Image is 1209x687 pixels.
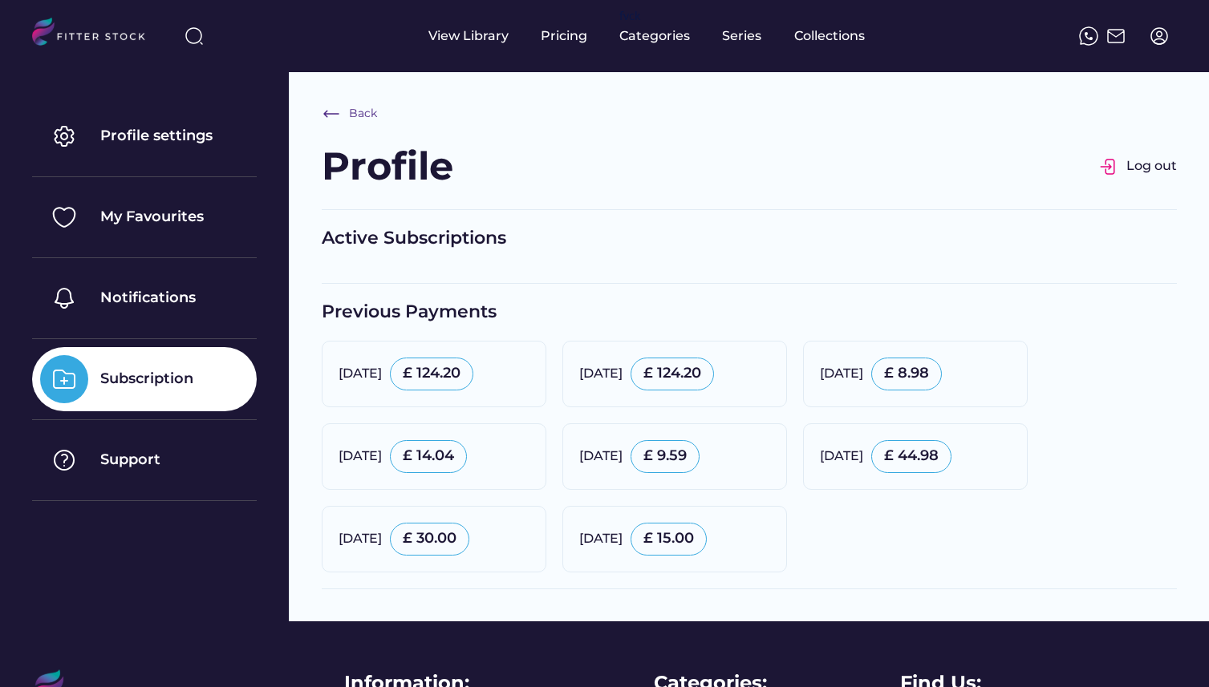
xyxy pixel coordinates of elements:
[40,112,88,160] img: Group%201000002325.svg
[100,450,160,470] div: Support
[100,288,196,308] div: Notifications
[322,300,1177,325] div: Previous Payments
[339,530,382,548] div: [DATE]
[619,8,640,24] div: fvck
[1079,26,1098,46] img: meteor-icons_whatsapp%20%281%29.svg
[884,363,929,383] div: £ 8.98
[579,530,623,548] div: [DATE]
[40,274,88,322] img: Group%201000002325%20%284%29.svg
[579,365,623,382] div: [DATE]
[403,446,454,466] div: £ 14.04
[40,193,88,241] img: Group%201000002325%20%282%29.svg
[884,446,939,466] div: £ 44.98
[820,365,863,382] div: [DATE]
[32,18,159,51] img: LOGO.svg
[322,139,453,193] div: Profile
[541,27,587,45] div: Pricing
[403,528,456,548] div: £ 30.00
[40,355,88,403] img: Group%201000002325%20%288%29.svg
[643,528,694,548] div: £ 15.00
[579,447,623,465] div: [DATE]
[643,446,687,466] div: £ 9.59
[1126,157,1177,175] div: Log out
[40,436,88,484] img: Group%201000002325%20%287%29.svg
[100,207,204,227] div: My Favourites
[185,26,204,46] img: search-normal%203.svg
[643,363,701,383] div: £ 124.20
[1099,157,1118,176] img: Group%201000002326.svg
[403,363,460,383] div: £ 124.20
[339,447,382,465] div: [DATE]
[100,126,213,146] div: Profile settings
[349,106,377,122] div: Back
[322,226,1177,251] div: Active Subscriptions
[100,369,193,389] div: Subscription
[1150,26,1169,46] img: profile-circle.svg
[428,27,509,45] div: View Library
[722,27,762,45] div: Series
[619,27,690,45] div: Categories
[339,365,382,382] div: [DATE]
[820,447,863,465] div: [DATE]
[794,27,865,45] div: Collections
[322,104,341,123] img: Frame%20%286%29.svg
[1106,26,1126,46] img: Frame%2051.svg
